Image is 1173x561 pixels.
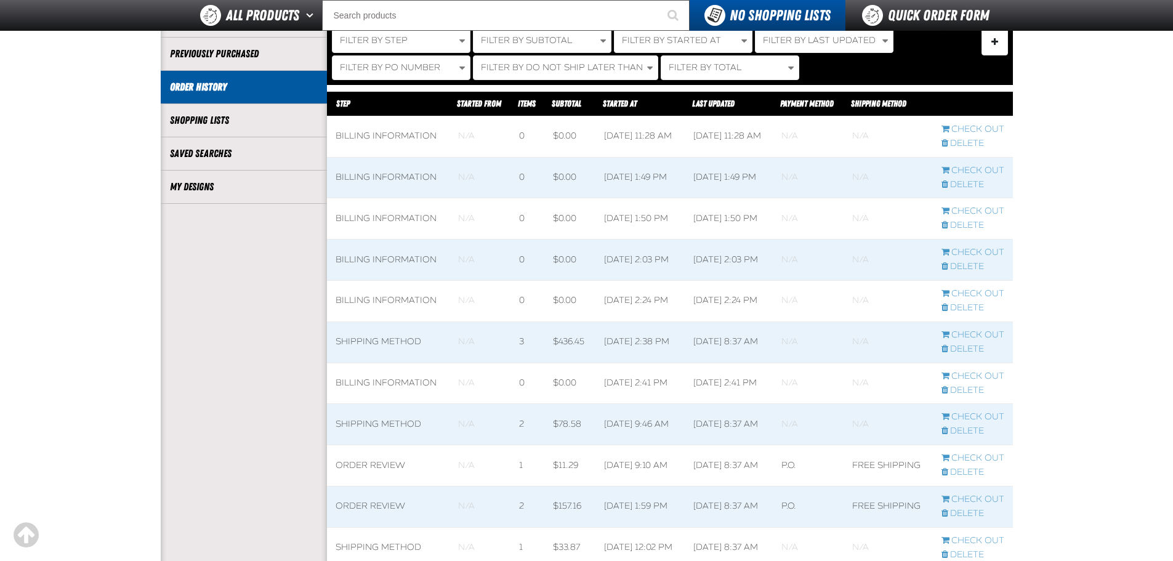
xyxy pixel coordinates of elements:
[685,321,773,363] td: [DATE] 8:37 AM
[755,28,893,53] button: Filter By Last Updated
[685,198,773,240] td: [DATE] 1:50 PM
[933,92,1013,116] th: Row actions
[844,363,932,404] td: Blank
[544,240,595,281] td: $0.00
[730,7,831,24] span: No Shopping Lists
[941,165,1004,177] a: Continue checkout started from
[773,240,844,281] td: Blank
[449,157,511,198] td: Blank
[941,494,1004,506] a: Continue checkout started from
[449,281,511,322] td: Blank
[449,240,511,281] td: Blank
[595,404,684,445] td: [DATE] 9:46 AM
[449,198,511,240] td: Blank
[449,445,511,486] td: Blank
[510,404,544,445] td: 2
[692,99,735,108] a: Last Updated
[773,281,844,322] td: Blank
[614,28,752,53] button: Filter By Started At
[941,453,1004,464] a: Continue checkout started from
[510,116,544,157] td: 0
[844,486,932,527] td: Free Shipping
[851,99,906,108] span: Shipping Method
[595,198,684,240] td: [DATE] 1:50 PM
[941,288,1004,300] a: Continue checkout started from
[340,35,408,46] span: Filter By Step
[595,486,684,527] td: [DATE] 1:59 PM
[780,99,834,108] span: Payment Method
[449,116,511,157] td: Blank
[941,247,1004,259] a: Continue checkout started from
[669,62,741,73] span: Filter By Total
[773,321,844,363] td: Blank
[773,445,844,486] td: P.O.
[941,261,1004,273] a: Delete checkout started from
[510,321,544,363] td: 3
[510,486,544,527] td: 2
[336,295,441,307] div: Billing Information
[336,419,441,430] div: Shipping Method
[510,281,544,322] td: 0
[941,371,1004,382] a: Continue checkout started from
[457,99,501,108] span: Started From
[544,404,595,445] td: $78.58
[844,321,932,363] td: Blank
[685,281,773,322] td: [DATE] 2:24 PM
[544,363,595,404] td: $0.00
[336,172,441,184] div: Billing Information
[552,99,581,108] span: Subtotal
[170,180,318,194] a: My Designs
[941,329,1004,341] a: Continue checkout started from
[170,80,318,94] a: Order History
[763,35,876,46] span: Filter By Last Updated
[340,62,440,73] span: Filter By PO Number
[773,363,844,404] td: Blank
[170,147,318,161] a: Saved Searches
[510,240,544,281] td: 0
[226,4,299,26] span: All Products
[844,281,932,322] td: Blank
[685,116,773,157] td: [DATE] 11:28 AM
[544,157,595,198] td: $0.00
[685,486,773,527] td: [DATE] 8:37 AM
[449,363,511,404] td: Blank
[622,35,721,46] span: Filter By Started At
[595,363,684,404] td: [DATE] 2:41 PM
[844,445,932,486] td: Free Shipping
[773,486,844,527] td: P.O.
[941,467,1004,478] a: Delete checkout started from
[941,206,1004,217] a: Continue checkout started from
[510,198,544,240] td: 0
[449,321,511,363] td: Blank
[595,116,684,157] td: [DATE] 11:28 AM
[336,377,441,389] div: Billing Information
[336,254,441,266] div: Billing Information
[941,220,1004,232] a: Delete checkout started from
[991,42,998,45] span: Manage Filters
[941,385,1004,397] a: Delete checkout started from
[473,55,658,80] button: Filter By Do Not Ship Later Than
[336,131,441,142] div: Billing Information
[595,281,684,322] td: [DATE] 2:24 PM
[941,302,1004,314] a: Delete checkout started from
[595,321,684,363] td: [DATE] 2:38 PM
[449,486,511,527] td: Blank
[544,281,595,322] td: $0.00
[982,28,1008,55] button: Expand or Collapse Filter Management drop-down
[773,198,844,240] td: Blank
[544,321,595,363] td: $436.45
[773,404,844,445] td: Blank
[481,35,572,46] span: Filter By Subtotal
[170,47,318,61] a: Previously Purchased
[685,404,773,445] td: [DATE] 8:37 AM
[595,445,684,486] td: [DATE] 9:10 AM
[685,445,773,486] td: [DATE] 8:37 AM
[336,99,350,108] span: Step
[510,445,544,486] td: 1
[544,198,595,240] td: $0.00
[12,522,39,549] div: Scroll to the top
[941,411,1004,423] a: Continue checkout started from
[510,363,544,404] td: 0
[481,62,643,73] span: Filter By Do Not Ship Later Than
